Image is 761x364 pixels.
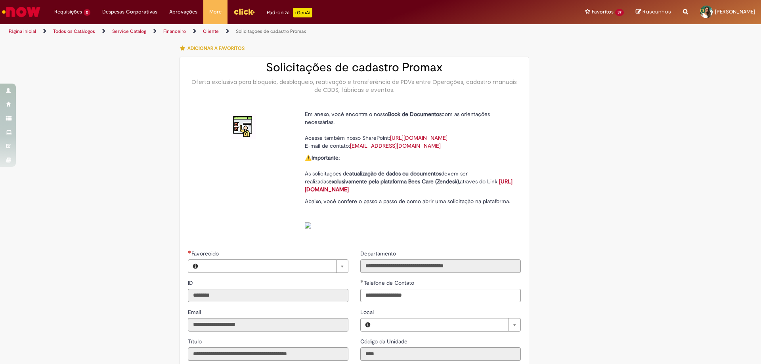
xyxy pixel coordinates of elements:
label: Somente leitura - Título [188,337,203,345]
div: Padroniza [267,8,312,17]
strong: exclusivamente pela plataforma Bees Care (Zendesk), [329,178,460,185]
span: Rascunhos [642,8,671,15]
span: Adicionar a Favoritos [187,45,245,51]
label: Somente leitura - Código da Unidade [360,337,409,345]
a: [EMAIL_ADDRESS][DOMAIN_NAME] [350,142,441,149]
span: Somente leitura - ID [188,279,195,286]
label: Somente leitura - Email [188,308,203,316]
a: Cliente [203,28,219,34]
input: Telefone de Contato [360,289,521,302]
span: Necessários [188,250,191,253]
span: Requisições [54,8,82,16]
p: +GenAi [293,8,312,17]
span: Somente leitura - Código da Unidade [360,338,409,345]
input: Email [188,318,348,332]
p: ⚠️ As solicitações de devem ser realizadas atraves do Link [305,154,515,193]
label: Somente leitura - ID [188,279,195,287]
p: Abaixo, você confere o passo a passo de como abrir uma solicitação na plataforma. [305,197,515,229]
span: Necessários - Favorecido [191,250,220,257]
strong: atualização de dados ou documentos [349,170,441,177]
p: Em anexo, você encontra o nosso com as orientações necessárias. Acesse também nosso SharePoint: E... [305,110,515,150]
a: Rascunhos [636,8,671,16]
a: Service Catalog [112,28,146,34]
a: Página inicial [9,28,36,34]
img: ServiceNow [1,4,42,20]
input: Título [188,347,348,361]
img: Solicitações de cadastro Promax [231,114,256,139]
a: Limpar campo Favorecido [203,260,348,273]
span: Somente leitura - Título [188,338,203,345]
a: Limpar campo Local [375,318,520,331]
input: ID [188,289,348,302]
button: Adicionar a Favoritos [180,40,249,57]
a: Solicitações de cadastro Promax [236,28,306,34]
span: [PERSON_NAME] [715,8,755,15]
strong: Book de Documentos [388,111,442,118]
span: Aprovações [169,8,197,16]
span: 37 [615,9,624,16]
a: [URL][DOMAIN_NAME] [390,134,447,141]
button: Local, Visualizar este registro [361,318,375,331]
a: Financeiro [163,28,186,34]
span: More [209,8,222,16]
div: Oferta exclusiva para bloqueio, desbloqueio, reativação e transferência de PDVs entre Operações, ... [188,78,521,94]
ul: Trilhas de página [6,24,501,39]
span: Telefone de Contato [364,279,416,286]
input: Código da Unidade [360,347,521,361]
a: Todos os Catálogos [53,28,95,34]
a: [URL][DOMAIN_NAME] [305,178,512,193]
img: click_logo_yellow_360x200.png [233,6,255,17]
h2: Solicitações de cadastro Promax [188,61,521,74]
span: Favoritos [592,8,614,16]
button: Favorecido, Visualizar este registro [188,260,203,273]
span: Obrigatório Preenchido [360,280,364,283]
span: Despesas Corporativas [102,8,157,16]
span: Local [360,309,375,316]
label: Somente leitura - Departamento [360,250,398,257]
span: 2 [84,9,90,16]
strong: Importante: [312,154,340,161]
img: sys_attachment.do [305,222,311,229]
input: Departamento [360,259,521,273]
span: Somente leitura - Departamento [360,250,398,257]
